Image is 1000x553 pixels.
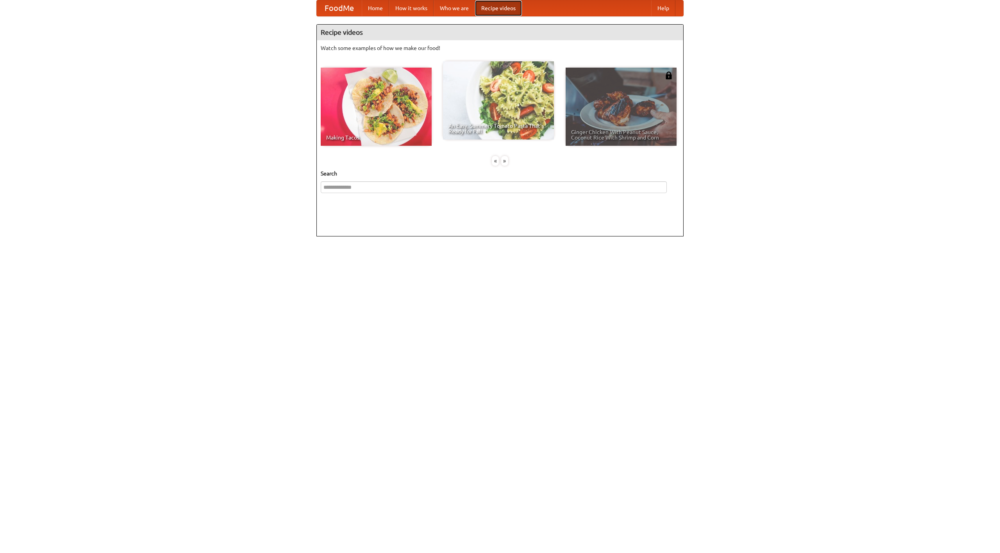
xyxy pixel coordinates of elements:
a: Recipe videos [475,0,522,16]
h4: Recipe videos [317,25,683,40]
a: Help [651,0,675,16]
a: FoodMe [317,0,362,16]
span: Making Tacos [326,135,426,140]
div: » [501,156,508,166]
p: Watch some examples of how we make our food! [321,44,679,52]
a: An Easy, Summery Tomato Pasta That's Ready for Fall [443,61,554,140]
a: Making Tacos [321,68,432,146]
h5: Search [321,170,679,177]
span: An Easy, Summery Tomato Pasta That's Ready for Fall [448,123,548,134]
img: 483408.png [665,72,673,79]
div: « [492,156,499,166]
a: Home [362,0,389,16]
a: Who we are [434,0,475,16]
a: How it works [389,0,434,16]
